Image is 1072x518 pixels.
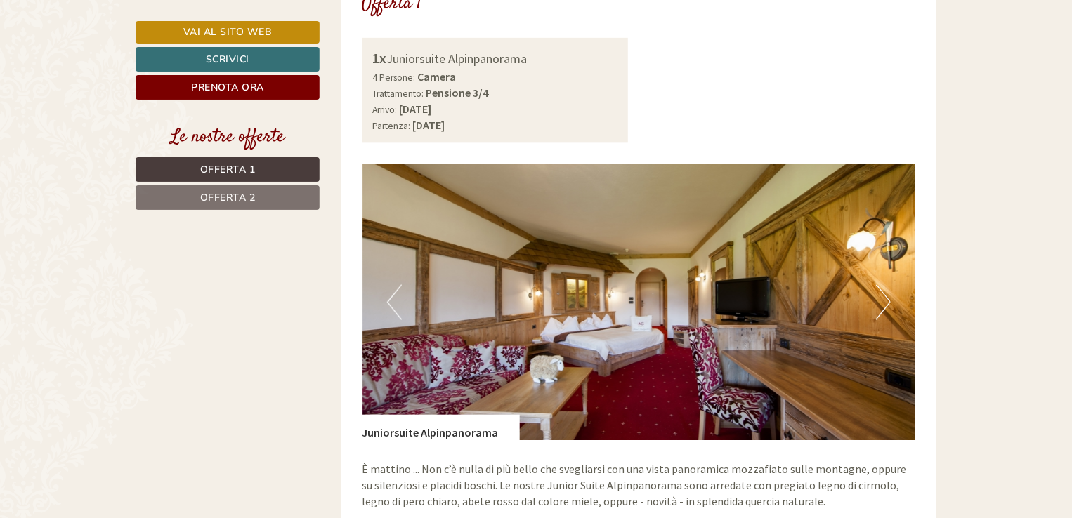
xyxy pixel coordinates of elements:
[373,72,416,84] small: 4 Persone:
[482,370,554,394] button: Invia
[387,285,402,320] button: Previous
[373,104,398,116] small: Arrivo:
[362,415,520,441] div: Juniorsuite Alpinpanorama
[373,48,618,69] div: Juniorsuite Alpinpanorama
[876,285,891,320] button: Next
[200,191,256,204] span: Offerta 2
[426,86,489,100] b: Pensione 3/4
[373,120,411,132] small: Partenza:
[136,21,320,44] a: Vai al sito web
[362,164,916,441] img: image
[21,41,207,52] div: [GEOGRAPHIC_DATA]
[413,118,445,132] b: [DATE]
[373,49,387,67] b: 1x
[136,47,320,72] a: Scrivici
[251,11,302,34] div: [DATE]
[21,68,207,78] small: 09:23
[373,88,424,100] small: Trattamento:
[136,124,320,150] div: Le nostre offerte
[136,75,320,100] a: Prenota ora
[400,102,432,116] b: [DATE]
[11,38,214,81] div: Buon giorno, come possiamo aiutarla?
[418,69,457,84] b: Camera
[200,163,256,176] span: Offerta 1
